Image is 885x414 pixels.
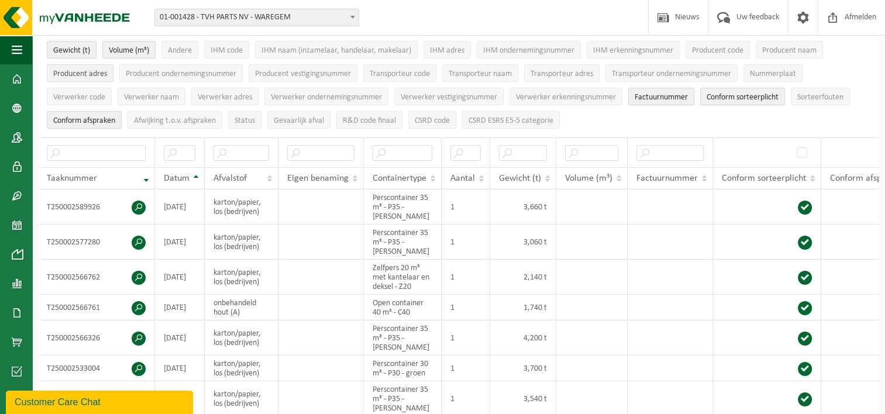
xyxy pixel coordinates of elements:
[198,93,252,102] span: Verwerker adres
[161,41,198,58] button: AndereAndere: Activate to sort
[53,116,115,125] span: Conform afspraken
[38,356,155,381] td: T250002533004
[636,174,698,183] span: Factuurnummer
[211,46,243,55] span: IHM code
[415,116,450,125] span: CSRD code
[364,260,442,295] td: Zelfpers 20 m³ met kantelaar en deksel - Z20
[267,111,330,129] button: Gevaarlijk afval : Activate to sort
[38,189,155,225] td: T250002589926
[797,93,843,102] span: Sorteerfouten
[155,260,205,295] td: [DATE]
[462,111,560,129] button: CSRD ESRS E5-5 categorieCSRD ESRS E5-5 categorie: Activate to sort
[124,93,179,102] span: Verwerker naam
[228,111,261,129] button: StatusStatus: Activate to sort
[442,356,490,381] td: 1
[408,111,456,129] button: CSRD codeCSRD code: Activate to sort
[205,356,278,381] td: karton/papier, los (bedrijven)
[38,295,155,320] td: T250002566761
[154,9,359,26] span: 01-001428 - TVH PARTS NV - WAREGEM
[128,111,222,129] button: Afwijking t.o.v. afsprakenAfwijking t.o.v. afspraken: Activate to sort
[490,356,556,381] td: 3,700 t
[155,9,359,26] span: 01-001428 - TVH PARTS NV - WAREGEM
[38,225,155,260] td: T250002577280
[692,46,743,55] span: Producent code
[235,116,255,125] span: Status
[118,88,185,105] button: Verwerker naamVerwerker naam: Activate to sort
[274,116,324,125] span: Gevaarlijk afval
[791,88,850,105] button: SorteerfoutenSorteerfouten: Activate to sort
[287,174,349,183] span: Eigen benaming
[394,88,504,105] button: Verwerker vestigingsnummerVerwerker vestigingsnummer: Activate to sort
[119,64,243,82] button: Producent ondernemingsnummerProducent ondernemingsnummer: Activate to sort
[261,46,411,55] span: IHM naam (inzamelaar, handelaar, makelaar)
[524,64,600,82] button: Transporteur adresTransporteur adres: Activate to sort
[499,174,541,183] span: Gewicht (t)
[707,93,779,102] span: Conform sorteerplicht
[442,64,518,82] button: Transporteur naamTransporteur naam: Activate to sort
[364,320,442,356] td: Perscontainer 35 m³ - P35 - [PERSON_NAME]
[271,93,382,102] span: Verwerker ondernemingsnummer
[364,225,442,260] td: Perscontainer 35 m³ - P35 - [PERSON_NAME]
[205,260,278,295] td: karton/papier, los (bedrijven)
[450,174,475,183] span: Aantal
[126,70,236,78] span: Producent ondernemingsnummer
[53,70,107,78] span: Producent adres
[264,88,388,105] button: Verwerker ondernemingsnummerVerwerker ondernemingsnummer: Activate to sort
[364,189,442,225] td: Perscontainer 35 m³ - P35 - [PERSON_NAME]
[430,46,464,55] span: IHM adres
[490,189,556,225] td: 3,660 t
[490,260,556,295] td: 2,140 t
[756,41,823,58] button: Producent naamProducent naam: Activate to sort
[205,225,278,260] td: karton/papier, los (bedrijven)
[469,116,553,125] span: CSRD ESRS E5-5 categorie
[47,41,97,58] button: Gewicht (t)Gewicht (t): Activate to sort
[336,111,402,129] button: R&D code finaalR&amp;D code finaal: Activate to sort
[205,320,278,356] td: karton/papier, los (bedrijven)
[442,295,490,320] td: 1
[249,64,357,82] button: Producent vestigingsnummerProducent vestigingsnummer: Activate to sort
[762,46,817,55] span: Producent naam
[155,225,205,260] td: [DATE]
[343,116,396,125] span: R&D code finaal
[442,189,490,225] td: 1
[442,225,490,260] td: 1
[509,88,622,105] button: Verwerker erkenningsnummerVerwerker erkenningsnummer: Activate to sort
[401,93,497,102] span: Verwerker vestigingsnummer
[38,260,155,295] td: T250002566762
[191,88,259,105] button: Verwerker adresVerwerker adres: Activate to sort
[373,174,426,183] span: Containertype
[155,295,205,320] td: [DATE]
[531,70,593,78] span: Transporteur adres
[164,174,190,183] span: Datum
[750,70,796,78] span: Nummerplaat
[612,70,731,78] span: Transporteur ondernemingsnummer
[134,116,216,125] span: Afwijking t.o.v. afspraken
[109,46,149,55] span: Volume (m³)
[38,320,155,356] td: T250002566326
[490,295,556,320] td: 1,740 t
[483,46,574,55] span: IHM ondernemingsnummer
[635,93,688,102] span: Factuurnummer
[155,320,205,356] td: [DATE]
[449,70,512,78] span: Transporteur naam
[47,64,113,82] button: Producent adresProducent adres: Activate to sort
[743,64,803,82] button: NummerplaatNummerplaat: Activate to sort
[255,41,418,58] button: IHM naam (inzamelaar, handelaar, makelaar)IHM naam (inzamelaar, handelaar, makelaar): Activate to...
[423,41,471,58] button: IHM adresIHM adres: Activate to sort
[442,320,490,356] td: 1
[168,46,192,55] span: Andere
[102,41,156,58] button: Volume (m³)Volume (m³): Activate to sort
[47,111,122,129] button: Conform afspraken : Activate to sort
[205,189,278,225] td: karton/papier, los (bedrijven)
[47,88,112,105] button: Verwerker codeVerwerker code: Activate to sort
[516,93,616,102] span: Verwerker erkenningsnummer
[364,356,442,381] td: Perscontainer 30 m³ - P30 - groen
[628,88,694,105] button: FactuurnummerFactuurnummer: Activate to sort
[490,320,556,356] td: 4,200 t
[565,174,612,183] span: Volume (m³)
[155,356,205,381] td: [DATE]
[205,295,278,320] td: onbehandeld hout (A)
[6,388,195,414] iframe: chat widget
[204,41,249,58] button: IHM codeIHM code: Activate to sort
